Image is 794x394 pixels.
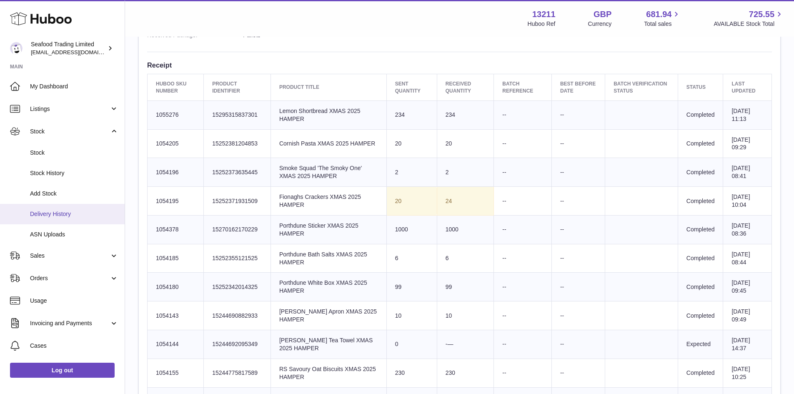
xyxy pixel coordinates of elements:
[678,100,723,129] td: Completed
[437,215,494,244] td: 1000
[148,158,204,187] td: 1054196
[271,330,386,359] td: [PERSON_NAME] Tea Towel XMAS 2025 HAMPER
[271,129,386,158] td: Cornish Pasta XMAS 2025 HAMPER
[271,158,386,187] td: Smoke Squad 'The Smoky One' XMAS 2025 HAMPER
[148,273,204,301] td: 1054180
[494,129,552,158] td: --
[551,187,605,216] td: --
[678,273,723,301] td: Completed
[551,359,605,387] td: --
[494,100,552,129] td: --
[30,319,110,327] span: Invoicing and Payments
[204,74,271,100] th: Product Identifier
[437,301,494,330] td: 10
[204,359,271,387] td: 15244775817589
[551,129,605,158] td: --
[723,158,772,187] td: [DATE] 08:41
[30,297,118,305] span: Usage
[148,215,204,244] td: 1054378
[148,129,204,158] td: 1054205
[148,244,204,273] td: 1054185
[678,129,723,158] td: Completed
[271,359,386,387] td: RS Savoury Oat Biscuits XMAS 2025 HAMPER
[437,129,494,158] td: 20
[646,9,671,20] span: 681.94
[723,244,772,273] td: [DATE] 08:44
[204,330,271,359] td: 15244692095349
[678,74,723,100] th: Status
[588,20,612,28] div: Currency
[30,231,118,238] span: ASN Uploads
[30,149,118,157] span: Stock
[386,100,437,129] td: 234
[605,74,678,100] th: Batch Verification Status
[148,100,204,129] td: 1055276
[551,215,605,244] td: --
[10,42,23,55] img: online@rickstein.com
[204,158,271,187] td: 15252373635445
[714,20,784,28] span: AVAILABLE Stock Total
[594,9,611,20] strong: GBP
[30,105,110,113] span: Listings
[30,169,118,177] span: Stock History
[386,215,437,244] td: 1000
[437,74,494,100] th: Received Quantity
[30,83,118,90] span: My Dashboard
[678,244,723,273] td: Completed
[644,9,681,28] a: 681.94 Total sales
[148,301,204,330] td: 1054143
[528,20,556,28] div: Huboo Ref
[749,9,774,20] span: 725.55
[271,273,386,301] td: Porthdune White Box XMAS 2025 HAMPER
[30,128,110,136] span: Stock
[271,187,386,216] td: Fionaghs Crackers XMAS 2025 HAMPER
[723,215,772,244] td: [DATE] 08:36
[31,49,123,55] span: [EMAIL_ADDRESS][DOMAIN_NAME]
[551,244,605,273] td: --
[494,273,552,301] td: --
[437,187,494,216] td: 24
[678,187,723,216] td: Completed
[30,342,118,350] span: Cases
[494,187,552,216] td: --
[494,74,552,100] th: Batch Reference
[678,359,723,387] td: Completed
[148,74,204,100] th: Huboo SKU Number
[532,9,556,20] strong: 13211
[494,244,552,273] td: --
[723,100,772,129] td: [DATE] 11:13
[386,330,437,359] td: 0
[386,244,437,273] td: 6
[386,273,437,301] td: 99
[386,74,437,100] th: Sent Quantity
[714,9,784,28] a: 725.55 AVAILABLE Stock Total
[271,244,386,273] td: Porthdune Bath Salts XMAS 2025 HAMPER
[204,187,271,216] td: 15252371931509
[494,215,552,244] td: --
[723,330,772,359] td: [DATE] 14:37
[204,215,271,244] td: 15270162170229
[551,100,605,129] td: --
[30,190,118,198] span: Add Stock
[551,273,605,301] td: --
[204,244,271,273] td: 15252355121525
[437,359,494,387] td: 230
[30,274,110,282] span: Orders
[147,60,772,70] h3: Receipt
[30,210,118,218] span: Delivery History
[386,359,437,387] td: 230
[271,215,386,244] td: Porthdune Sticker XMAS 2025 HAMPER
[10,363,115,378] a: Log out
[494,301,552,330] td: --
[494,158,552,187] td: --
[437,273,494,301] td: 99
[437,330,494,359] td: -—
[437,158,494,187] td: 2
[551,158,605,187] td: --
[723,187,772,216] td: [DATE] 10:04
[148,330,204,359] td: 1054144
[551,301,605,330] td: --
[678,330,723,359] td: Expected
[437,100,494,129] td: 234
[204,273,271,301] td: 15252342014325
